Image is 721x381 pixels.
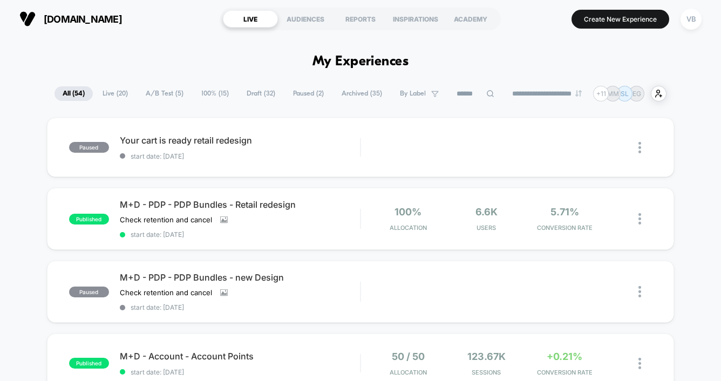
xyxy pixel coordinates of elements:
[334,86,390,101] span: Archived ( 35 )
[638,358,641,369] img: close
[193,86,237,101] span: 100% ( 15 )
[547,351,582,362] span: +0.21%
[392,351,425,362] span: 50 / 50
[44,13,122,25] span: [DOMAIN_NAME]
[285,86,332,101] span: Paused ( 2 )
[120,135,360,146] span: Your cart is ready retail redesign
[55,86,93,101] span: All ( 54 )
[450,224,523,232] span: Users
[575,90,582,97] img: end
[69,358,109,369] span: published
[572,10,669,29] button: Create New Experience
[138,86,192,101] span: A/B Test ( 5 )
[390,369,427,376] span: Allocation
[120,303,360,311] span: start date: [DATE]
[120,199,360,210] span: M+D - PDP - PDP Bundles - Retail redesign
[681,9,702,30] div: VB
[638,142,641,153] img: close
[333,10,388,28] div: REPORTS
[550,206,579,217] span: 5.71%
[638,286,641,297] img: close
[388,10,443,28] div: INSPIRATIONS
[528,224,601,232] span: CONVERSION RATE
[69,142,109,153] span: paused
[120,230,360,239] span: start date: [DATE]
[475,206,498,217] span: 6.6k
[467,351,506,362] span: 123.67k
[120,152,360,160] span: start date: [DATE]
[120,351,360,362] span: M+D - Account - Account Points
[677,8,705,30] button: VB
[120,215,212,224] span: Check retention and cancel
[223,10,278,28] div: LIVE
[638,213,641,224] img: close
[120,272,360,283] span: M+D - PDP - PDP Bundles - new Design
[607,90,619,98] p: MM
[120,288,212,297] span: Check retention and cancel
[69,214,109,224] span: published
[528,369,601,376] span: CONVERSION RATE
[19,11,36,27] img: Visually logo
[443,10,498,28] div: ACADEMY
[312,54,409,70] h1: My Experiences
[394,206,421,217] span: 100%
[632,90,641,98] p: EG
[621,90,629,98] p: SL
[239,86,283,101] span: Draft ( 32 )
[94,86,136,101] span: Live ( 20 )
[69,287,109,297] span: paused
[450,369,523,376] span: Sessions
[16,10,125,28] button: [DOMAIN_NAME]
[400,90,426,98] span: By Label
[390,224,427,232] span: Allocation
[593,86,609,101] div: + 11
[120,368,360,376] span: start date: [DATE]
[278,10,333,28] div: AUDIENCES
